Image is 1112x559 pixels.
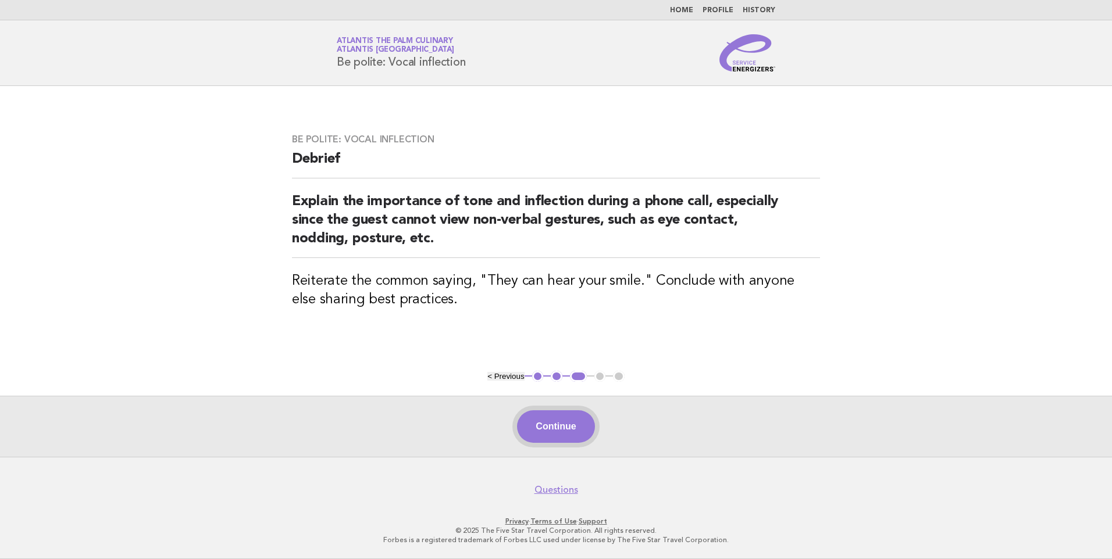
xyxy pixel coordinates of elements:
a: Privacy [505,517,529,525]
h3: Be polite: Vocal inflection [292,134,820,145]
h2: Debrief [292,150,820,178]
h2: Explain the importance of tone and inflection during a phone call, especially since the guest can... [292,192,820,258]
p: © 2025 The Five Star Travel Corporation. All rights reserved. [200,526,912,535]
button: < Previous [487,372,524,381]
button: 3 [570,371,587,382]
h1: Be polite: Vocal inflection [337,38,465,68]
button: Continue [517,410,594,443]
a: Support [579,517,607,525]
a: Profile [703,7,733,14]
button: 1 [532,371,544,382]
img: Service Energizers [719,34,775,71]
a: Terms of Use [530,517,577,525]
span: Atlantis [GEOGRAPHIC_DATA] [337,46,454,54]
a: History [743,7,775,14]
a: Home [670,7,693,14]
p: Forbes is a registered trademark of Forbes LLC used under license by The Five Star Travel Corpora... [200,535,912,544]
p: · · [200,517,912,526]
a: Questions [534,484,578,496]
button: 2 [551,371,562,382]
a: Atlantis The Palm CulinaryAtlantis [GEOGRAPHIC_DATA] [337,37,454,53]
h3: Reiterate the common saying, "They can hear your smile." Conclude with anyone else sharing best p... [292,272,820,309]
